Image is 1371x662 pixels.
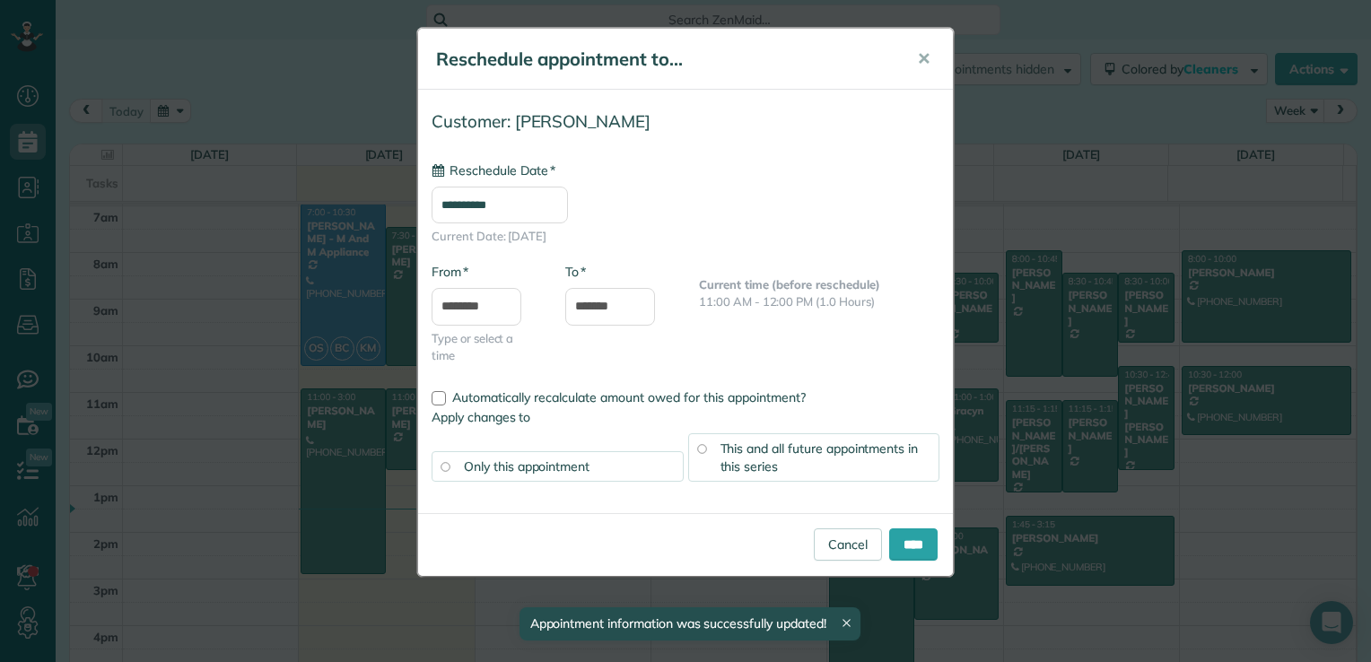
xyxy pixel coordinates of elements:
h5: Reschedule appointment to... [436,47,892,72]
h4: Customer: [PERSON_NAME] [432,112,939,131]
a: Cancel [814,528,882,561]
p: 11:00 AM - 12:00 PM (1.0 Hours) [699,293,939,310]
span: Type or select a time [432,330,538,364]
span: ✕ [917,48,930,69]
span: Only this appointment [464,458,589,475]
span: Current Date: [DATE] [432,228,939,245]
label: Reschedule Date [432,161,555,179]
b: Current time (before reschedule) [699,277,880,292]
input: This and all future appointments in this series [697,444,706,453]
label: To [565,263,586,281]
label: From [432,263,468,281]
span: This and all future appointments in this series [720,440,919,475]
input: Only this appointment [441,462,450,471]
label: Apply changes to [432,408,939,426]
div: Appointment information was successfully updated! [519,607,860,640]
span: Automatically recalculate amount owed for this appointment? [452,389,806,405]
